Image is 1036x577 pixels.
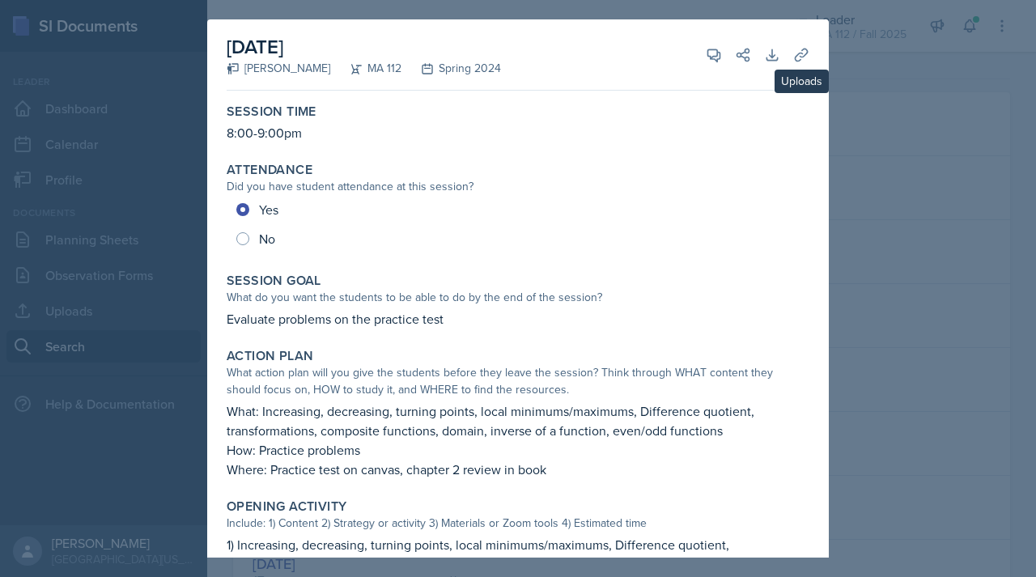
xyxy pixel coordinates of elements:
[227,499,346,515] label: Opening Activity
[227,123,809,142] p: 8:00-9:00pm
[227,289,809,306] div: What do you want the students to be able to do by the end of the session?
[401,60,501,77] div: Spring 2024
[227,178,809,195] div: Did you have student attendance at this session?
[227,60,330,77] div: [PERSON_NAME]
[227,32,501,62] h2: [DATE]
[227,162,312,178] label: Attendance
[227,348,313,364] label: Action Plan
[227,364,809,398] div: What action plan will you give the students before they leave the session? Think through WHAT con...
[227,401,809,440] p: What: Increasing, decreasing, turning points, local minimums/maximums, Difference quotient, trans...
[227,440,809,460] p: How: Practice problems
[330,60,401,77] div: MA 112
[227,104,316,120] label: Session Time
[227,460,809,479] p: Where: Practice test on canvas, chapter 2 review in book
[227,309,809,329] p: Evaluate problems on the practice test
[227,515,809,532] div: Include: 1) Content 2) Strategy or activity 3) Materials or Zoom tools 4) Estimated time
[227,535,809,574] p: 1) Increasing, decreasing, turning points, local minimums/maximums, Difference quotient, transfor...
[787,40,816,70] button: Uploads
[227,273,321,289] label: Session Goal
